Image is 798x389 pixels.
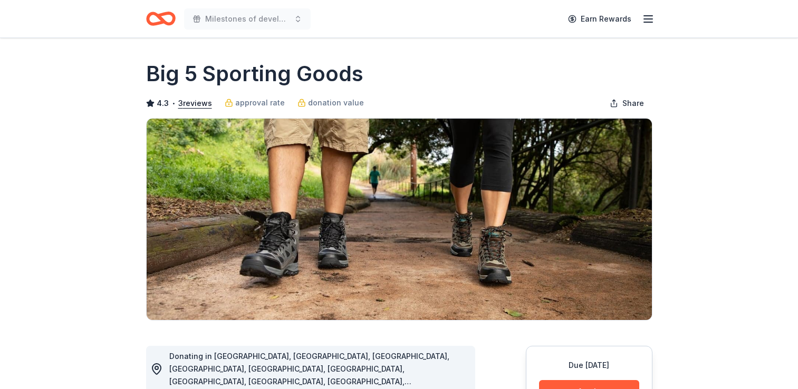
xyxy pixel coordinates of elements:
[601,93,652,114] button: Share
[622,97,644,110] span: Share
[562,9,638,28] a: Earn Rewards
[178,97,212,110] button: 3reviews
[146,6,176,31] a: Home
[147,119,652,320] img: Image for Big 5 Sporting Goods
[184,8,311,30] button: Milestones of development celebrates 40 years
[171,99,175,108] span: •
[235,96,285,109] span: approval rate
[539,359,639,372] div: Due [DATE]
[225,96,285,109] a: approval rate
[157,97,169,110] span: 4.3
[146,59,363,89] h1: Big 5 Sporting Goods
[308,96,364,109] span: donation value
[205,13,290,25] span: Milestones of development celebrates 40 years
[297,96,364,109] a: donation value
